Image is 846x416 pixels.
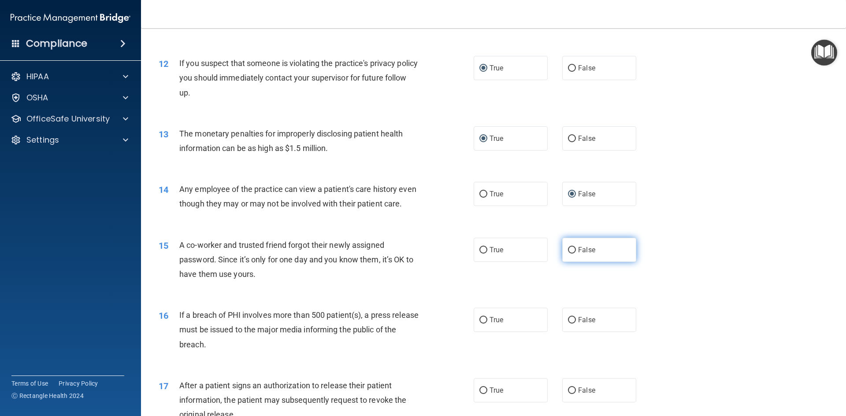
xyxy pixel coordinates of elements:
[479,247,487,254] input: True
[578,64,595,72] span: False
[578,190,595,198] span: False
[11,379,48,388] a: Terms of Use
[159,129,168,140] span: 13
[490,64,503,72] span: True
[568,387,576,394] input: False
[568,317,576,324] input: False
[159,59,168,69] span: 12
[11,92,128,103] a: OSHA
[26,135,59,145] p: Settings
[159,381,168,391] span: 17
[578,386,595,394] span: False
[490,316,503,324] span: True
[179,310,419,349] span: If a breach of PHI involves more than 500 patient(s), a press release must be issued to the major...
[159,184,168,195] span: 14
[568,247,576,254] input: False
[26,114,110,124] p: OfficeSafe University
[179,184,416,208] span: Any employee of the practice can view a patient's care history even though they may or may not be...
[59,379,98,388] a: Privacy Policy
[159,310,168,321] span: 16
[26,37,87,50] h4: Compliance
[179,129,403,153] span: The monetary penalties for improperly disclosing patient health information can be as high as $1....
[479,136,487,142] input: True
[479,317,487,324] input: True
[811,40,837,66] button: Open Resource Center
[490,134,503,143] span: True
[11,71,128,82] a: HIPAA
[578,134,595,143] span: False
[11,9,130,27] img: PMB logo
[578,246,595,254] span: False
[26,92,48,103] p: OSHA
[568,136,576,142] input: False
[490,246,503,254] span: True
[26,71,49,82] p: HIPAA
[11,114,128,124] a: OfficeSafe University
[179,59,418,97] span: If you suspect that someone is violating the practice's privacy policy you should immediately con...
[179,240,413,279] span: A co-worker and trusted friend forgot their newly assigned password. Since it’s only for one day ...
[479,65,487,72] input: True
[578,316,595,324] span: False
[11,135,128,145] a: Settings
[490,386,503,394] span: True
[159,240,168,251] span: 15
[490,190,503,198] span: True
[479,387,487,394] input: True
[568,65,576,72] input: False
[568,191,576,198] input: False
[11,391,84,400] span: Ⓒ Rectangle Health 2024
[479,191,487,198] input: True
